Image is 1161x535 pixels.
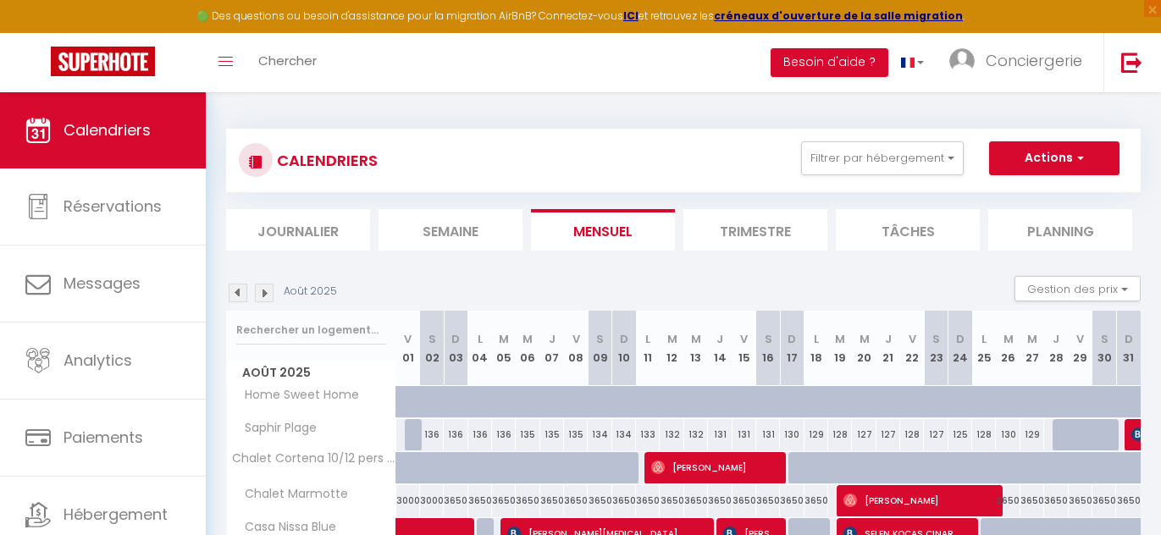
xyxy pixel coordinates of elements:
[1003,331,1014,347] abbr: M
[771,48,888,77] button: Besoin d'aide ?
[804,311,828,386] th: 18
[620,331,628,347] abbr: D
[564,485,588,516] div: 3650
[1121,52,1142,73] img: logout
[379,209,522,251] li: Semaine
[516,419,539,450] div: 135
[236,315,386,345] input: Rechercher un logement...
[444,485,467,516] div: 3650
[708,419,732,450] div: 131
[932,331,940,347] abbr: S
[996,485,1020,516] div: 3650
[949,48,975,74] img: ...
[588,419,611,450] div: 134
[51,47,155,76] img: Super Booking
[660,419,683,450] div: 132
[64,273,141,294] span: Messages
[246,33,329,92] a: Chercher
[64,504,168,525] span: Hébergement
[564,311,588,386] th: 08
[1101,331,1108,347] abbr: S
[229,452,399,465] span: Chalet Cortena 10/12 pers « les Saisies »
[948,419,972,450] div: 125
[733,419,756,450] div: 131
[981,331,987,347] abbr: L
[714,8,963,23] a: créneaux d'ouverture de la salle migration
[636,311,660,386] th: 11
[756,485,780,516] div: 3650
[756,419,780,450] div: 131
[468,485,492,516] div: 3650
[428,331,436,347] abbr: S
[996,311,1020,386] th: 26
[1092,311,1116,386] th: 30
[852,419,876,450] div: 127
[989,141,1120,175] button: Actions
[765,331,772,347] abbr: S
[972,311,996,386] th: 25
[229,485,352,504] span: Chalet Marmotte
[876,311,900,386] th: 21
[492,419,516,450] div: 136
[612,311,636,386] th: 10
[1053,331,1059,347] abbr: J
[937,33,1103,92] a: ... Conciergerie
[492,311,516,386] th: 05
[612,419,636,450] div: 134
[1076,331,1084,347] abbr: V
[651,451,777,483] span: [PERSON_NAME]
[708,485,732,516] div: 3650
[64,427,143,448] span: Paiements
[828,419,852,450] div: 128
[564,419,588,450] div: 135
[733,485,756,516] div: 3650
[843,484,993,516] span: [PERSON_NAME]
[572,331,580,347] abbr: V
[756,311,780,386] th: 16
[645,331,650,347] abbr: L
[1044,311,1068,386] th: 28
[780,485,804,516] div: 3650
[1020,419,1044,450] div: 129
[227,361,395,385] span: Août 2025
[900,311,924,386] th: 22
[258,52,317,69] span: Chercher
[64,119,151,141] span: Calendriers
[273,141,378,179] h3: CALENDRIERS
[492,485,516,516] div: 3650
[909,331,916,347] abbr: V
[788,331,796,347] abbr: D
[444,311,467,386] th: 03
[623,8,639,23] a: ICI
[948,311,972,386] th: 24
[396,311,420,386] th: 01
[835,331,845,347] abbr: M
[420,419,444,450] div: 136
[404,331,412,347] abbr: V
[1069,311,1092,386] th: 29
[229,386,363,405] span: Home Sweet Home
[996,419,1020,450] div: 130
[1116,485,1141,516] div: 3650
[64,196,162,217] span: Réservations
[284,284,337,300] p: Août 2025
[1020,311,1044,386] th: 27
[1125,331,1133,347] abbr: D
[836,209,980,251] li: Tâches
[612,485,636,516] div: 3650
[684,419,708,450] div: 132
[801,141,964,175] button: Filtrer par hébergement
[804,419,828,450] div: 129
[588,311,611,386] th: 09
[444,419,467,450] div: 136
[972,419,996,450] div: 128
[1027,331,1037,347] abbr: M
[716,331,723,347] abbr: J
[828,311,852,386] th: 19
[814,331,819,347] abbr: L
[516,485,539,516] div: 3650
[660,311,683,386] th: 12
[986,50,1082,71] span: Conciergerie
[420,311,444,386] th: 02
